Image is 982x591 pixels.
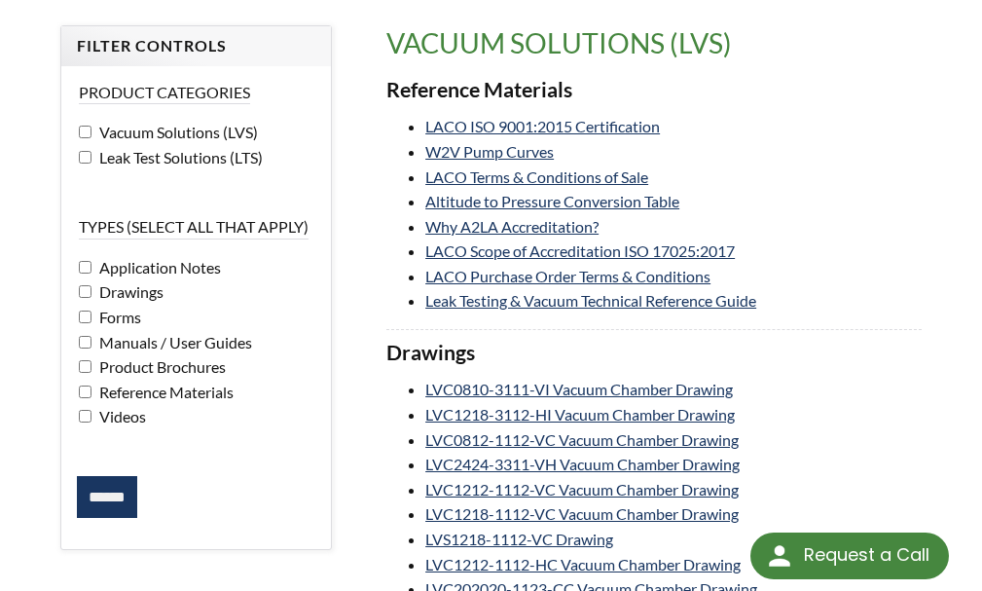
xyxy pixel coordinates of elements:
div: Request a Call [750,533,949,579]
a: LVC1218-1112-VC Vacuum Chamber Drawing [425,504,739,523]
input: Manuals / User Guides [79,336,91,349]
a: LACO ISO 9001:2015 Certification [425,117,660,135]
a: W2V Pump Curves [425,142,554,161]
input: Product Brochures [79,360,91,373]
a: LVC2424-3311-VH Vacuum Chamber Drawing [425,455,740,473]
div: Request a Call [804,533,929,577]
a: LACO Purchase Order Terms & Conditions [425,267,710,285]
a: LVC1212-1112-VC Vacuum Chamber Drawing [425,480,739,499]
a: LVC0812-1112-VC Vacuum Chamber Drawing [425,430,739,449]
input: Drawings [79,285,91,298]
input: Application Notes [79,261,91,274]
span: Leak Test Solutions (LTS) [94,148,263,166]
a: LVC1218-3112-HI Vacuum Chamber Drawing [425,405,735,424]
span: Reference Materials [94,383,234,401]
a: Leak Testing & Vacuum Technical Reference Guide [425,291,756,310]
legend: Product Categories [79,82,250,104]
input: Videos [79,410,91,423]
legend: Types (select all that apply) [79,216,309,239]
h3: Reference Materials [386,77,921,104]
a: Altitude to Pressure Conversion Table [425,192,679,210]
input: Forms [79,311,91,323]
input: Leak Test Solutions (LTS) [79,151,91,164]
a: LVC0810-3111-VI Vacuum Chamber Drawing [425,380,733,398]
h3: Drawings [386,340,921,367]
a: Why A2LA Accreditation? [425,217,599,236]
span: Product Brochures [94,357,226,376]
span: Manuals / User Guides [94,333,252,351]
h4: Filter Controls [77,36,315,56]
input: Reference Materials [79,386,91,398]
span: Application Notes [94,258,221,277]
a: LACO Scope of Accreditation ISO 17025:2017 [425,241,735,260]
a: LACO Terms & Conditions of Sale [425,167,648,186]
a: LVC1212-1112-HC Vacuum Chamber Drawing [425,555,741,573]
span: translation missing: en.product_groups.Vacuum Solutions (LVS) [386,26,732,59]
input: Vacuum Solutions (LVS) [79,126,91,138]
span: Vacuum Solutions (LVS) [94,123,258,141]
span: Videos [94,407,146,425]
span: Forms [94,308,141,326]
span: Drawings [94,282,164,301]
a: LVS1218-1112-VC Drawing [425,530,613,548]
img: round button [764,540,795,572]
